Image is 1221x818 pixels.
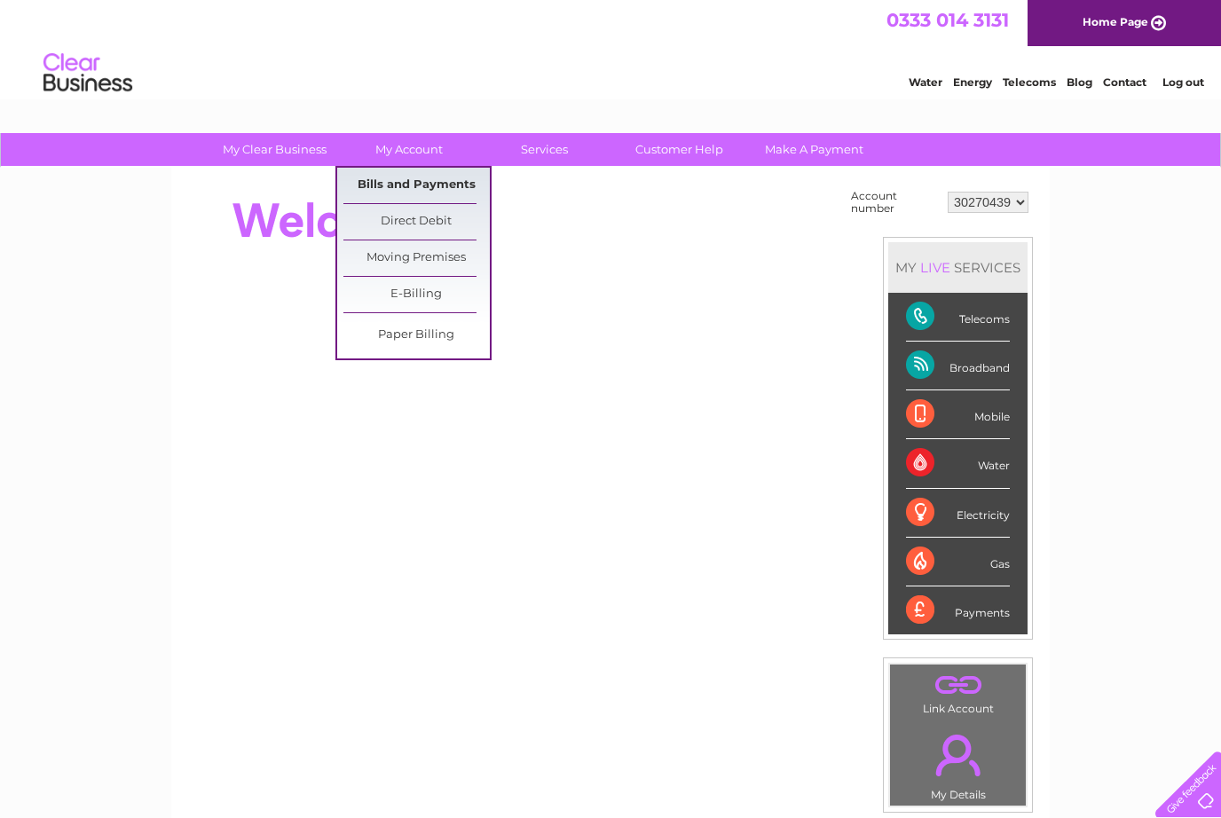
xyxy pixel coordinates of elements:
[1162,75,1204,89] a: Log out
[894,669,1021,700] a: .
[917,259,954,276] div: LIVE
[1067,75,1092,89] a: Blog
[906,342,1010,390] div: Broadband
[343,277,490,312] a: E-Billing
[343,204,490,240] a: Direct Debit
[894,724,1021,786] a: .
[336,133,483,166] a: My Account
[906,489,1010,538] div: Electricity
[201,133,348,166] a: My Clear Business
[343,318,490,353] a: Paper Billing
[906,586,1010,634] div: Payments
[471,133,618,166] a: Services
[906,439,1010,488] div: Water
[1003,75,1056,89] a: Telecoms
[741,133,887,166] a: Make A Payment
[953,75,992,89] a: Energy
[43,46,133,100] img: logo.png
[906,390,1010,439] div: Mobile
[889,720,1027,806] td: My Details
[1103,75,1146,89] a: Contact
[606,133,752,166] a: Customer Help
[193,10,1031,86] div: Clear Business is a trading name of Verastar Limited (registered in [GEOGRAPHIC_DATA] No. 3667643...
[847,185,943,219] td: Account number
[343,240,490,276] a: Moving Premises
[343,168,490,203] a: Bills and Payments
[886,9,1009,31] a: 0333 014 3131
[906,293,1010,342] div: Telecoms
[888,242,1028,293] div: MY SERVICES
[906,538,1010,586] div: Gas
[889,664,1027,720] td: Link Account
[909,75,942,89] a: Water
